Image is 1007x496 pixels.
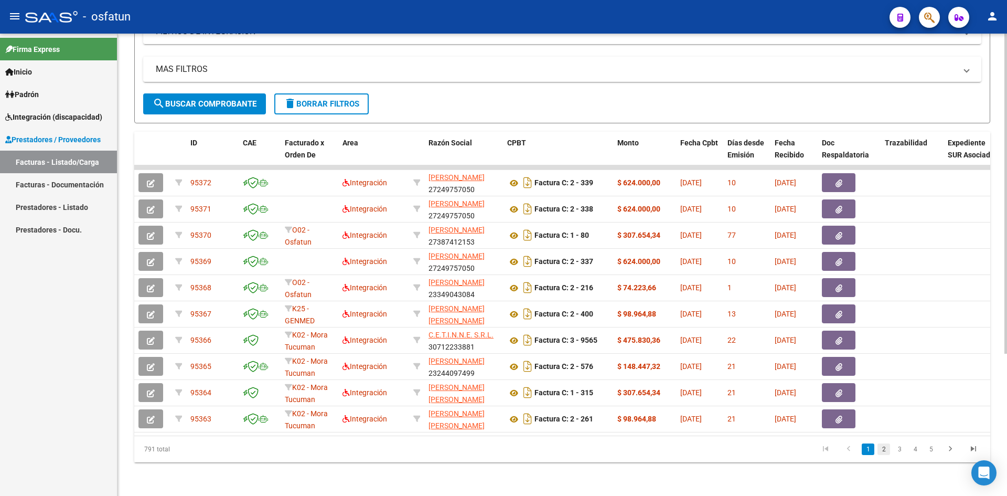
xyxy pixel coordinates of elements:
[424,132,503,178] datatable-header-cell: Razón Social
[521,410,534,427] i: Descargar documento
[775,310,796,318] span: [DATE]
[521,384,534,401] i: Descargar documento
[680,283,702,292] span: [DATE]
[521,227,534,244] i: Descargar documento
[521,174,534,191] i: Descargar documento
[428,329,499,351] div: 30712233881
[775,283,796,292] span: [DATE]
[944,132,1001,178] datatable-header-cell: Expediente SUR Asociado
[534,336,597,345] strong: Factura C: 3 - 9565
[5,111,102,123] span: Integración (discapacidad)
[534,231,589,240] strong: Factura C: 1 - 80
[963,444,983,455] a: go to last page
[534,205,593,214] strong: Factura C: 2 - 338
[727,283,732,292] span: 1
[680,257,702,266] span: [DATE]
[613,132,676,178] datatable-header-cell: Monto
[428,303,499,325] div: 27351753647
[428,383,485,404] span: [PERSON_NAME] [PERSON_NAME]
[940,444,960,455] a: go to next page
[680,388,702,397] span: [DATE]
[775,388,796,397] span: [DATE]
[190,178,211,187] span: 95372
[839,444,859,455] a: go to previous page
[534,389,593,397] strong: Factura C: 1 - 315
[923,440,939,458] li: page 5
[428,409,485,430] span: [PERSON_NAME] [PERSON_NAME]
[428,226,485,234] span: [PERSON_NAME]
[885,139,927,147] span: Trazabilidad
[243,139,256,147] span: CAE
[727,257,736,266] span: 10
[680,362,702,371] span: [DATE]
[534,310,593,319] strong: Factura C: 2 - 400
[342,283,387,292] span: Integración
[284,97,296,110] mat-icon: delete
[5,66,32,78] span: Inicio
[727,415,736,423] span: 21
[190,388,211,397] span: 95364
[274,93,369,114] button: Borrar Filtros
[342,336,387,344] span: Integración
[617,257,660,266] strong: $ 624.000,00
[190,362,211,371] span: 95365
[775,178,796,187] span: [DATE]
[156,64,956,75] mat-panel-title: MAS FILTROS
[534,415,593,424] strong: Factura C: 2 - 261
[775,257,796,266] span: [DATE]
[818,132,881,178] datatable-header-cell: Doc Respaldatoria
[521,358,534,375] i: Descargar documento
[893,444,906,455] a: 3
[775,231,796,239] span: [DATE]
[534,179,593,187] strong: Factura C: 2 - 339
[775,415,796,423] span: [DATE]
[285,304,315,325] span: K25 - GENMED
[428,172,499,194] div: 27249757050
[881,132,944,178] datatable-header-cell: Trazabilidad
[617,336,660,344] strong: $ 475.830,36
[948,139,994,159] span: Expediente SUR Asociado
[727,388,736,397] span: 21
[680,231,702,239] span: [DATE]
[907,440,923,458] li: page 4
[134,436,304,462] div: 791 total
[816,444,835,455] a: go to first page
[727,336,736,344] span: 22
[428,277,499,299] div: 23349043084
[342,257,387,266] span: Integración
[770,132,818,178] datatable-header-cell: Fecha Recibido
[190,336,211,344] span: 95366
[342,362,387,371] span: Integración
[521,200,534,217] i: Descargar documento
[285,278,312,311] span: O02 - Osfatun Propio
[143,57,981,82] mat-expansion-panel-header: MAS FILTROS
[521,305,534,322] i: Descargar documento
[285,331,328,351] span: K02 - Mora Tucuman
[190,257,211,266] span: 95369
[676,132,723,178] datatable-header-cell: Fecha Cpbt
[285,383,328,404] span: K02 - Mora Tucuman
[342,205,387,213] span: Integración
[153,97,165,110] mat-icon: search
[727,178,736,187] span: 10
[862,444,874,455] a: 1
[428,331,494,339] span: C.E.T.I.N.N.E. S.R.L.
[617,231,660,239] strong: $ 307.654,34
[521,332,534,349] i: Descargar documento
[285,409,328,430] span: K02 - Mora Tucuman
[503,132,613,178] datatable-header-cell: CPBT
[190,205,211,213] span: 95371
[5,44,60,55] span: Firma Express
[617,283,656,292] strong: $ 74.223,66
[284,99,359,109] span: Borrar Filtros
[143,93,266,114] button: Buscar Comprobante
[507,139,526,147] span: CPBT
[8,10,21,23] mat-icon: menu
[521,279,534,296] i: Descargar documento
[186,132,239,178] datatable-header-cell: ID
[617,139,639,147] span: Monto
[727,205,736,213] span: 10
[925,444,937,455] a: 5
[342,415,387,423] span: Integración
[239,132,281,178] datatable-header-cell: CAE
